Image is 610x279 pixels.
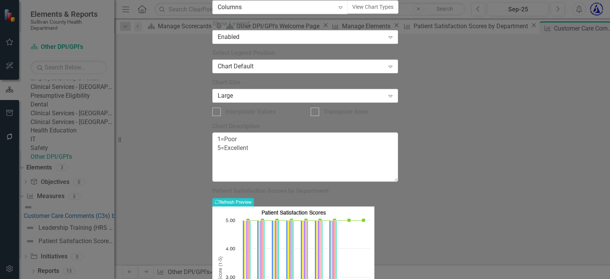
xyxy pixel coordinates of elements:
[218,91,385,100] div: Large
[290,219,293,222] path: Apr-25, 5. Benchmark.
[333,219,336,222] path: Jul-25, 5. Benchmark.
[225,108,276,116] div: Interpolate Values
[212,19,398,28] label: Show Legend
[275,219,278,222] path: Mar-25, 5. Benchmark.
[261,219,264,222] path: Feb-25, 5. Benchmark.
[246,219,365,222] g: Benchmark, series 8 of 8. Line with 9 data points.
[218,33,385,42] div: Enabled
[212,122,398,131] label: Chart Description
[218,62,385,71] div: Chart Default
[324,108,368,116] div: Transpose Axes
[212,132,398,181] textarea: 1=Poor 5=Excellent
[226,247,235,252] text: 4.00
[212,187,398,194] h3: Patient Satisfaction Scores by Department
[347,219,350,222] path: Aug-25, 5. Benchmark.
[347,0,398,14] button: View Chart Types
[212,49,398,58] label: Select Legend Position
[362,219,365,222] path: Sep-25, 5. Benchmark.
[318,219,321,222] path: Jun-25, 5. Benchmark.
[261,210,326,216] text: Patient Satisfaction Scores
[212,78,398,87] label: Chart Size
[304,219,307,222] path: May-25, 5. Benchmark.
[246,219,249,222] path: Jan-25, 5. Benchmark.
[212,198,254,206] button: Refresh Preview
[218,3,335,12] div: Columns
[226,218,235,223] text: 5.00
